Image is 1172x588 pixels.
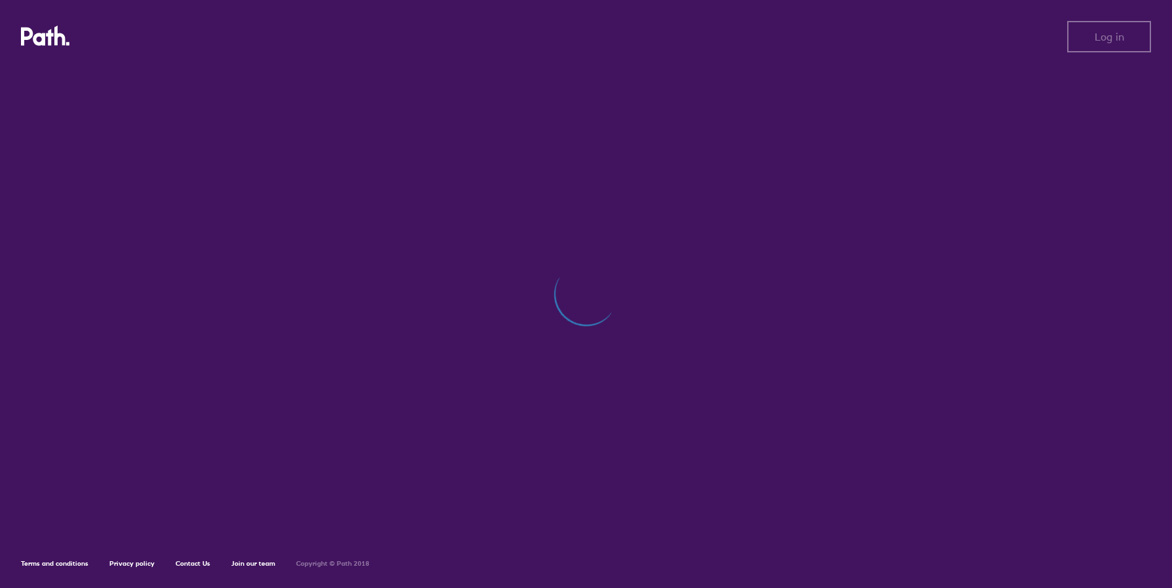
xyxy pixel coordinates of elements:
a: Join our team [231,559,275,568]
a: Privacy policy [109,559,155,568]
a: Terms and conditions [21,559,88,568]
h6: Copyright © Path 2018 [296,560,369,568]
button: Log in [1067,21,1151,52]
a: Contact Us [176,559,210,568]
span: Log in [1095,31,1124,43]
